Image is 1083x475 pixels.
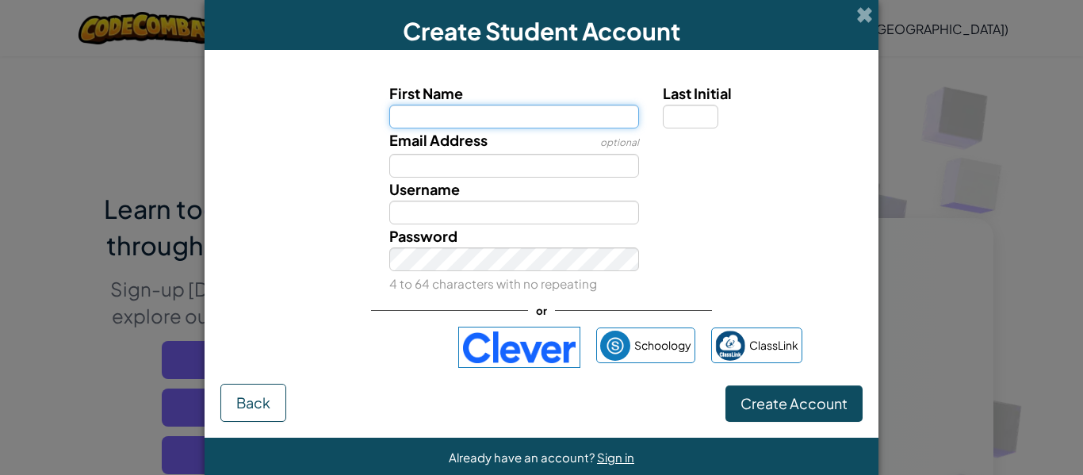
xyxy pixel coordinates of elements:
span: or [528,299,555,322]
img: schoology.png [600,331,630,361]
span: Last Initial [663,84,732,102]
span: Password [389,227,457,245]
button: Back [220,384,286,422]
span: Schoology [634,334,691,357]
span: Username [389,180,460,198]
span: optional [600,136,639,148]
span: Create Student Account [403,16,680,46]
a: Sign in [597,450,634,465]
span: ClassLink [749,334,798,357]
img: clever-logo-blue.png [458,327,580,368]
span: Back [236,393,270,412]
small: 4 to 64 characters with no repeating [389,276,597,291]
button: Create Account [725,385,863,422]
img: classlink-logo-small.png [715,331,745,361]
span: First Name [389,84,463,102]
iframe: Sign in with Google Button [274,330,450,365]
span: Already have an account? [449,450,597,465]
span: Email Address [389,131,488,149]
span: Create Account [740,394,848,412]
